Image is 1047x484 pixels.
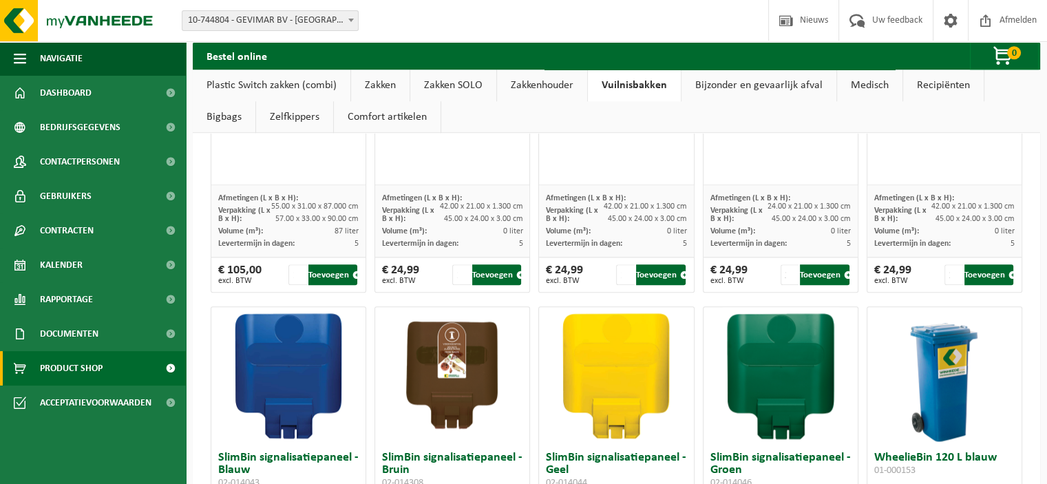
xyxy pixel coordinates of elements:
[218,264,262,285] div: € 105,00
[503,227,522,235] span: 0 liter
[768,202,851,211] span: 24.00 x 21.00 x 1.300 cm
[546,240,622,248] span: Levertermijn in dagen:
[218,194,298,202] span: Afmetingen (L x B x H):
[608,215,687,223] span: 45.00 x 24.00 x 3.00 cm
[944,264,963,285] input: 1
[800,264,849,285] button: Toevoegen
[351,70,410,101] a: Zakken
[40,386,151,420] span: Acceptatievoorwaarden
[874,277,911,285] span: excl. BTW
[443,215,522,223] span: 45.00 x 24.00 x 3.00 cm
[710,240,787,248] span: Levertermijn in dagen:
[667,227,687,235] span: 0 liter
[604,202,687,211] span: 42.00 x 21.00 x 1.300 cm
[995,227,1015,235] span: 0 liter
[193,101,255,133] a: Bigbags
[218,227,263,235] span: Volume (m³):
[636,264,685,285] button: Toevoegen
[546,207,598,223] span: Verpakking (L x B x H):
[874,452,1015,479] h3: WheelieBin 120 L blauw
[874,207,927,223] span: Verpakking (L x B x H):
[256,101,333,133] a: Zelfkippers
[288,264,307,285] input: 1
[546,194,626,202] span: Afmetingen (L x B x H):
[271,202,359,211] span: 55.00 x 31.00 x 87.000 cm
[439,202,522,211] span: 42.00 x 21.00 x 1.300 cm
[383,307,521,445] img: 02-014308
[935,215,1015,223] span: 45.00 x 24.00 x 3.00 cm
[831,227,851,235] span: 0 liter
[616,264,635,285] input: 1
[781,264,799,285] input: 1
[40,317,98,351] span: Documenten
[308,264,357,285] button: Toevoegen
[382,194,462,202] span: Afmetingen (L x B x H):
[382,227,427,235] span: Volume (m³):
[874,194,954,202] span: Afmetingen (L x B x H):
[497,70,587,101] a: Zakkenhouder
[964,264,1013,285] button: Toevoegen
[1011,240,1015,248] span: 5
[218,240,295,248] span: Levertermijn in dagen:
[40,213,94,248] span: Contracten
[40,76,92,110] span: Dashboard
[40,179,92,213] span: Gebruikers
[410,70,496,101] a: Zakken SOLO
[40,110,120,145] span: Bedrijfsgegevens
[1007,46,1021,59] span: 0
[275,215,359,223] span: 57.00 x 33.00 x 90.00 cm
[218,277,262,285] span: excl. BTW
[710,277,748,285] span: excl. BTW
[335,227,359,235] span: 87 liter
[40,282,93,317] span: Rapportage
[874,227,919,235] span: Volume (m³):
[772,215,851,223] span: 45.00 x 24.00 x 3.00 cm
[182,10,359,31] span: 10-744804 - GEVIMAR BV - HARELBEKE
[40,248,83,282] span: Kalender
[193,42,281,69] h2: Bestel online
[546,264,583,285] div: € 24,99
[218,207,271,223] span: Verpakking (L x B x H):
[546,277,583,285] span: excl. BTW
[712,307,849,445] img: 02-014046
[546,227,591,235] span: Volume (m³):
[970,42,1039,70] button: 0
[355,240,359,248] span: 5
[220,307,357,445] img: 02-014043
[547,307,685,445] img: 02-014044
[874,240,951,248] span: Levertermijn in dagen:
[847,240,851,248] span: 5
[931,202,1015,211] span: 42.00 x 21.00 x 1.300 cm
[588,70,681,101] a: Vuilnisbakken
[40,41,83,76] span: Navigatie
[710,194,790,202] span: Afmetingen (L x B x H):
[874,465,916,476] span: 01-000153
[518,240,522,248] span: 5
[182,11,358,30] span: 10-744804 - GEVIMAR BV - HARELBEKE
[874,264,911,285] div: € 24,99
[876,307,1013,445] img: 01-000153
[683,240,687,248] span: 5
[382,277,419,285] span: excl. BTW
[334,101,441,133] a: Comfort artikelen
[710,207,763,223] span: Verpakking (L x B x H):
[382,264,419,285] div: € 24,99
[382,240,458,248] span: Levertermijn in dagen:
[710,264,748,285] div: € 24,99
[40,351,103,386] span: Product Shop
[837,70,902,101] a: Medisch
[193,70,350,101] a: Plastic Switch zakken (combi)
[710,227,755,235] span: Volume (m³):
[382,207,434,223] span: Verpakking (L x B x H):
[40,145,120,179] span: Contactpersonen
[903,70,984,101] a: Recipiënten
[681,70,836,101] a: Bijzonder en gevaarlijk afval
[472,264,521,285] button: Toevoegen
[452,264,471,285] input: 1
